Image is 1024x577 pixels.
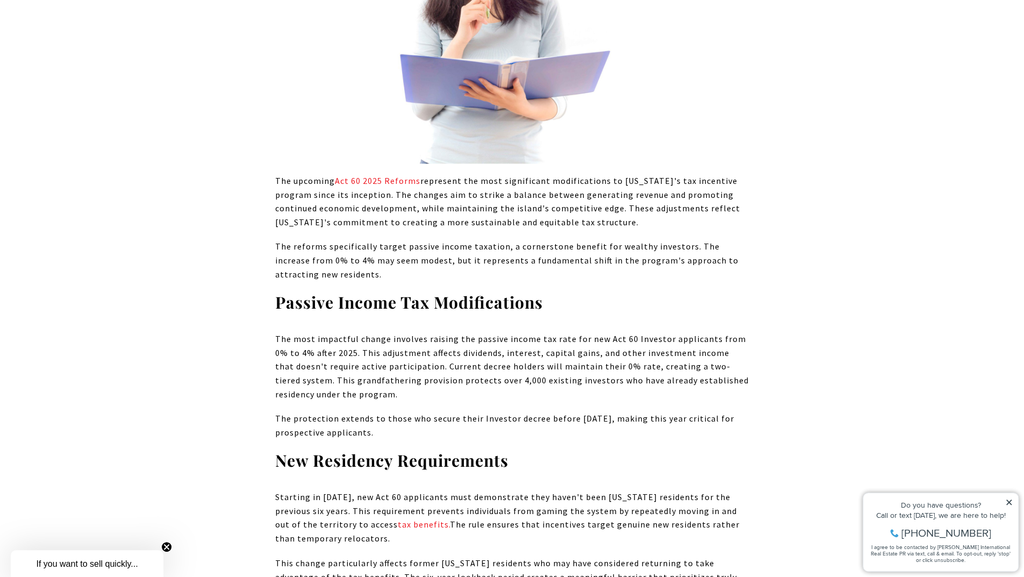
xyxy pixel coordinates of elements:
[275,291,543,313] strong: Passive Income Tax Modifications
[11,34,155,42] div: Call or text [DATE], we are here to help!
[275,174,749,229] p: The upcoming represent the most significant modifications to [US_STATE]'s tax incentive program s...
[11,550,163,577] div: If you want to sell quickly...Close teaser
[13,66,153,87] span: I agree to be contacted by [PERSON_NAME] International Real Estate PR via text, call & email. To ...
[275,332,749,401] p: The most impactful change involves raising the passive income tax rate for new Act 60 Investor ap...
[335,175,420,186] a: Act 60 2025 Reforms - open in a new tab
[275,412,749,439] p: The protection extends to those who secure their Investor decree before [DATE], making this year ...
[36,559,138,568] span: If you want to sell quickly...
[275,240,749,281] p: The reforms specifically target passive income taxation, a cornerstone benefit for wealthy invest...
[44,51,134,61] span: [PHONE_NUMBER]
[275,490,749,545] p: Starting in [DATE], new Act 60 applicants must demonstrate they haven't been [US_STATE] residents...
[11,24,155,32] div: Do you have questions?
[275,450,509,471] strong: New Residency Requirements
[161,542,172,552] button: Close teaser
[398,519,450,530] a: tax benefits. - open in a new tab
